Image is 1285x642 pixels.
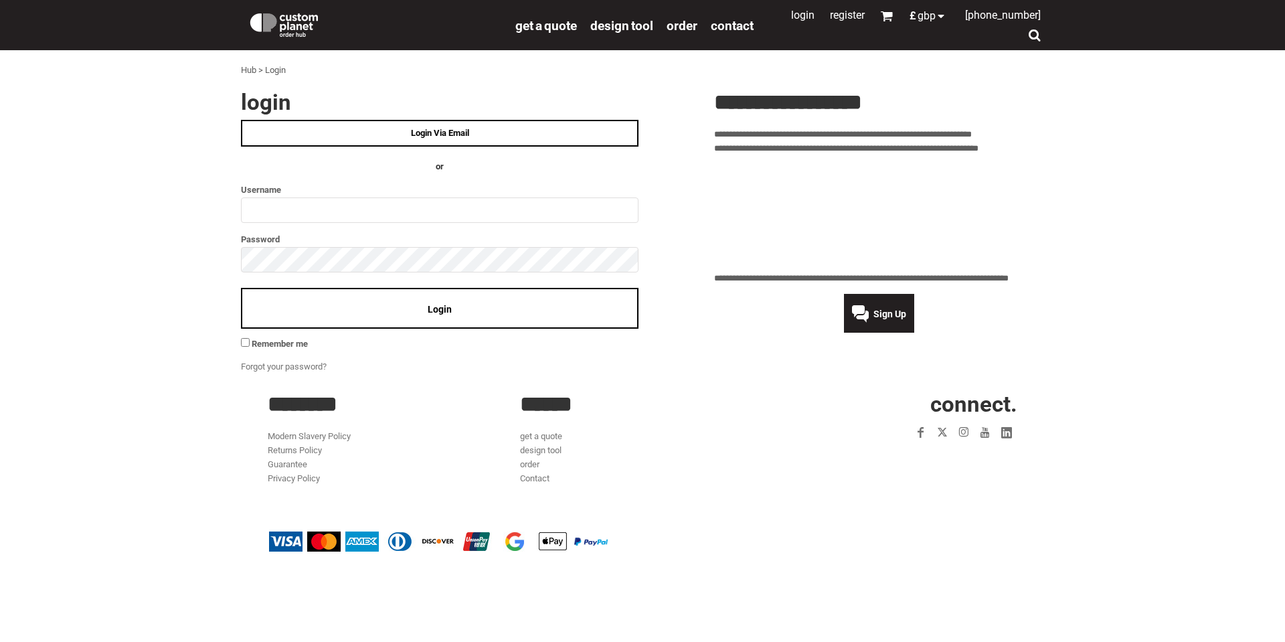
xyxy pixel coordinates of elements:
a: Hub [241,65,256,75]
span: Login [428,304,452,315]
span: Login Via Email [411,128,469,138]
img: American Express [345,532,379,552]
a: order [667,17,697,33]
span: Sign Up [873,309,906,319]
span: Contact [711,18,754,33]
img: PayPal [574,538,608,546]
iframe: Customer reviews powered by Trustpilot [833,451,1017,467]
a: Modern Slavery Policy [268,431,351,441]
img: China UnionPay [460,532,493,552]
a: Forgot your password? [241,362,327,372]
a: design tool [590,17,653,33]
label: Username [241,182,638,197]
iframe: Customer reviews powered by Trustpilot [714,163,1044,264]
a: design tool [520,445,562,455]
input: Remember me [241,338,250,347]
a: Custom Planet [241,3,509,44]
a: order [520,459,539,469]
img: Discover [422,532,455,552]
a: Register [830,9,865,21]
a: Contact [520,473,549,483]
a: Returns Policy [268,445,322,455]
span: [PHONE_NUMBER] [965,9,1041,21]
a: Privacy Policy [268,473,320,483]
img: Diners Club [383,532,417,552]
a: get a quote [515,17,577,33]
span: get a quote [515,18,577,33]
img: Mastercard [307,532,341,552]
a: get a quote [520,431,562,441]
span: order [667,18,697,33]
span: GBP [918,11,936,21]
h2: Login [241,91,638,113]
img: Custom Planet [248,10,321,37]
img: Google Pay [498,532,531,552]
img: Apple Pay [536,532,570,552]
img: Visa [269,532,303,552]
span: Remember me [252,339,308,349]
a: Contact [711,17,754,33]
a: Login [791,9,815,21]
a: Guarantee [268,459,307,469]
span: design tool [590,18,653,33]
a: Login Via Email [241,120,638,147]
div: Login [265,64,286,78]
span: £ [910,11,918,21]
h2: CONNECT. [773,393,1017,415]
div: > [258,64,263,78]
h4: OR [241,160,638,174]
label: Password [241,232,638,247]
